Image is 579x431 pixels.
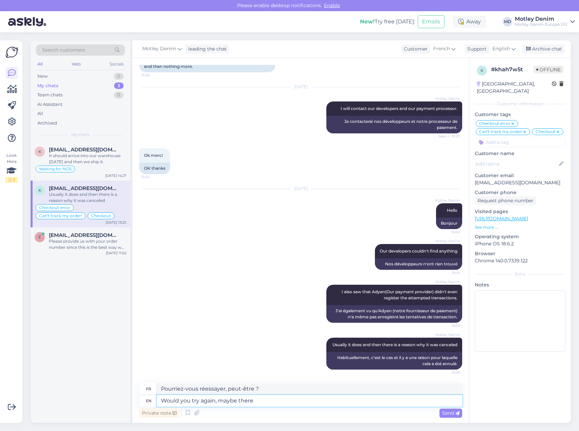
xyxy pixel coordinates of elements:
div: 3 [114,82,124,89]
div: Customer [401,45,428,53]
div: AI Assistant [37,101,62,108]
div: Socials [108,60,125,69]
b: New! [360,18,375,25]
div: 0 [114,92,124,98]
span: I will contact our developers and our payment processor. [341,106,457,111]
span: Waiting for NOS [39,167,72,171]
div: Extra [475,271,565,277]
span: Motley Denim [435,279,460,284]
p: Notes [475,281,565,288]
div: [DATE] [139,186,462,192]
div: New [37,73,48,80]
div: It should arrive into our warehouse [DATE] and then we ship it. [49,153,126,165]
span: Checkout [536,130,556,134]
p: Customer name [475,150,565,157]
span: k [38,149,41,154]
div: [GEOGRAPHIC_DATA], [GEOGRAPHIC_DATA] [477,80,552,95]
span: Usually it does and then there is a reason why it was canceled [332,342,457,347]
div: Nos développeurs n'ont rien trouvé [375,258,462,270]
span: Hello [447,208,457,213]
div: Away [453,16,486,28]
div: Motley Denim [515,16,567,22]
div: Archive chat [522,44,565,54]
span: Checkout error [39,206,70,210]
span: Seen ✓ 10:57 [435,134,460,139]
span: karppa52@gmail.com [49,147,120,153]
div: Bonjour [436,218,462,229]
div: [DATE] 14:27 [105,173,126,178]
span: Motley Denim [435,239,460,244]
p: Operating system [475,233,565,240]
img: Askly Logo [5,46,18,59]
div: J'ai également vu qu'Adyen (notre fournisseur de paiement) n'a même pas enregistré les tentatives... [326,305,462,323]
div: My chats [37,82,58,89]
p: iPhone OS 18.6.2 [475,240,565,247]
input: Add name [475,160,558,168]
span: K [38,188,41,193]
span: My chats [71,132,90,138]
div: Usually it does and then there is a reason why it was canceled [49,191,126,204]
div: Look Here [5,152,18,183]
span: Send [442,410,459,416]
p: Browser [475,250,565,257]
div: Je contacterai nos développeurs et notre processeur de paiement. [326,116,462,133]
div: Support [465,45,487,53]
textarea: Would you try again, maybe there [157,395,462,407]
span: 16:05 [435,370,460,375]
textarea: Pourriez-vous réessayer, peut-être ? [157,383,462,395]
div: # khah7w5t [491,65,533,74]
span: 16:04 [435,229,460,235]
p: Chrome 140.0.7339.122 [475,257,565,264]
div: 0 [114,73,124,80]
div: Motley Denim Europe OÜ [515,22,567,27]
div: fr [146,383,151,395]
span: Motley Denim [435,96,460,101]
span: 13:26 [141,73,167,78]
span: Search customers [42,46,85,54]
div: Customer information [475,101,565,107]
a: Motley DenimMotley Denim Europe OÜ [515,16,575,27]
div: All [37,110,43,117]
div: Web [70,60,82,69]
div: [DATE] 13:25 [106,220,126,225]
span: 16:05 [435,323,460,328]
p: Visited pages [475,208,565,215]
span: Can't track my order! [479,130,522,134]
span: Motley Denim [435,332,460,337]
span: Kediersc@gmail.com [49,185,120,191]
input: Add a tag [475,137,565,147]
span: 16:05 [435,270,460,275]
span: E [38,235,41,240]
span: Offline [533,66,563,73]
span: French [433,45,450,53]
div: OK thanks [139,163,170,174]
span: English [492,45,510,53]
span: I also saw that Adyen(Our payment provider) didn't even register the attempted transactions. [342,289,458,300]
div: Request phone number [475,196,536,205]
div: 2 / 3 [5,177,18,183]
p: Customer phone [475,189,565,196]
span: 13:25 [141,174,167,180]
span: Ok merci [144,153,163,158]
span: Motley Denim [142,45,176,53]
span: Motley Denim [435,198,460,203]
a: [URL][DOMAIN_NAME] [475,215,528,222]
button: Emails [418,15,445,28]
span: Esbenarndt@gmail.com [49,232,120,238]
div: leading the chat [185,45,227,53]
div: Habituellement, c'est le cas et il y a une raison pour laquelle cela a été annulé. [326,352,462,370]
div: MD [503,17,512,26]
span: k [481,68,484,73]
div: All [36,60,44,69]
p: Customer email [475,172,565,179]
span: Checkout [91,214,111,218]
div: Team chats [37,92,62,98]
span: Enable [322,2,342,8]
p: See more ... [475,224,565,230]
div: en [146,395,151,407]
div: Archived [37,120,57,127]
span: Our developers couldn't find anything [380,248,457,254]
div: [DATE] [139,84,462,90]
p: [EMAIL_ADDRESS][DOMAIN_NAME] [475,179,565,186]
span: Checkout error [479,121,510,126]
